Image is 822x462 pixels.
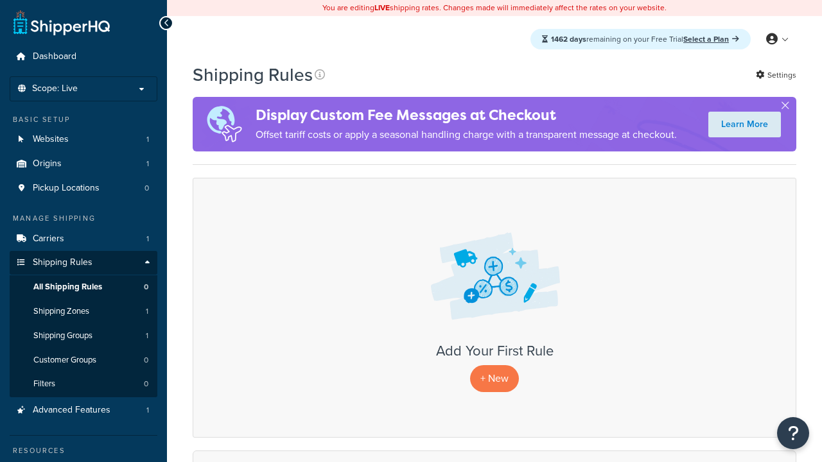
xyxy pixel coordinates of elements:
[33,282,102,293] span: All Shipping Rules
[10,251,157,275] a: Shipping Rules
[146,405,149,416] span: 1
[33,405,110,416] span: Advanced Features
[10,372,157,396] li: Filters
[10,372,157,396] a: Filters 0
[32,83,78,94] span: Scope: Live
[10,114,157,125] div: Basic Setup
[10,227,157,251] a: Carriers 1
[13,10,110,35] a: ShipperHQ Home
[10,45,157,69] a: Dashboard
[33,51,76,62] span: Dashboard
[683,33,739,45] a: Select a Plan
[33,257,92,268] span: Shipping Rules
[33,183,100,194] span: Pickup Locations
[144,282,148,293] span: 0
[10,176,157,200] a: Pickup Locations 0
[33,355,96,366] span: Customer Groups
[193,97,256,151] img: duties-banner-06bc72dcb5fe05cb3f9472aba00be2ae8eb53ab6f0d8bb03d382ba314ac3c341.png
[10,348,157,372] li: Customer Groups
[256,105,677,126] h4: Display Custom Fee Messages at Checkout
[10,324,157,348] a: Shipping Groups 1
[146,330,148,341] span: 1
[146,234,149,244] span: 1
[10,275,157,299] a: All Shipping Rules 0
[33,134,69,145] span: Websites
[10,300,157,323] a: Shipping Zones 1
[10,128,157,151] li: Websites
[146,158,149,169] span: 1
[193,62,313,87] h1: Shipping Rules
[10,348,157,372] a: Customer Groups 0
[374,2,390,13] b: LIVE
[146,306,148,317] span: 1
[470,365,519,391] p: + New
[33,330,92,341] span: Shipping Groups
[10,398,157,422] a: Advanced Features 1
[144,379,148,389] span: 0
[206,343,783,359] h3: Add Your First Rule
[144,355,148,366] span: 0
[10,176,157,200] li: Pickup Locations
[530,29,751,49] div: remaining on your Free Trial
[33,306,89,317] span: Shipping Zones
[10,398,157,422] li: Advanced Features
[10,152,157,176] li: Origins
[10,213,157,224] div: Manage Shipping
[33,234,64,244] span: Carriers
[777,417,809,449] button: Open Resource Center
[551,33,586,45] strong: 1462 days
[708,112,781,137] a: Learn More
[10,251,157,397] li: Shipping Rules
[10,152,157,176] a: Origins 1
[10,445,157,456] div: Resources
[10,275,157,299] li: All Shipping Rules
[10,227,157,251] li: Carriers
[10,128,157,151] a: Websites 1
[33,158,62,169] span: Origins
[33,379,55,389] span: Filters
[256,126,677,144] p: Offset tariff costs or apply a seasonal handling charge with a transparent message at checkout.
[144,183,149,194] span: 0
[146,134,149,145] span: 1
[756,66,796,84] a: Settings
[10,300,157,323] li: Shipping Zones
[10,324,157,348] li: Shipping Groups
